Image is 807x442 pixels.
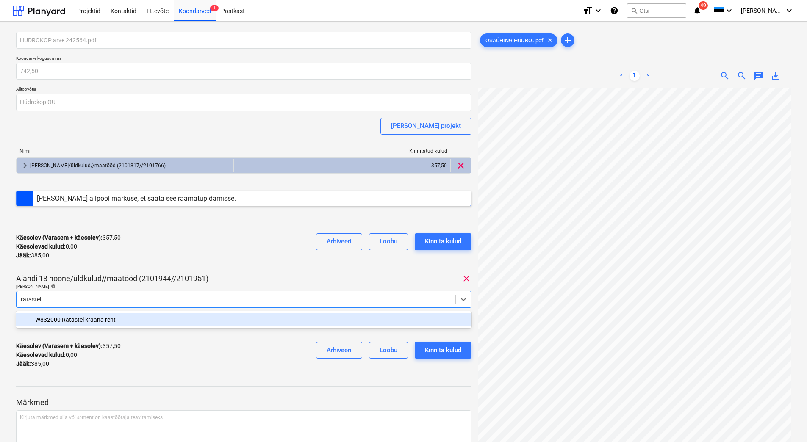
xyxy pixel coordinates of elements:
[37,194,236,202] div: [PERSON_NAME] allpool märkuse, et saata see raamatupidamisse.
[754,71,764,81] span: chat
[316,233,362,250] button: Arhiveeri
[16,273,208,284] p: Aiandi 18 hoone/üldkulud//maatööd (2101944//2101951)
[369,342,408,359] button: Loobu
[16,398,471,408] p: Märkmed
[316,342,362,359] button: Arhiveeri
[49,284,56,289] span: help
[16,359,49,368] p: 385,00
[380,236,397,247] div: Loobu
[391,120,461,131] div: [PERSON_NAME] projekt
[545,35,555,45] span: clear
[380,345,397,356] div: Loobu
[16,63,471,80] input: Koondarve kogusumma
[16,32,471,49] input: Koondarve nimi
[16,343,103,349] strong: Käesolev (Varasem + käesolev) :
[237,159,447,172] div: 357,50
[30,159,230,172] div: [PERSON_NAME]/üldkulud//maatööd (2101817//2101766)
[16,55,471,63] p: Koondarve kogusumma
[771,71,781,81] span: save_alt
[425,236,461,247] div: Kinnita kulud
[16,360,31,367] strong: Jääk :
[210,5,219,11] span: 1
[16,234,103,241] strong: Käesolev (Varasem + käesolev) :
[16,86,471,94] p: Alltöövõtja
[380,118,471,135] button: [PERSON_NAME] projekt
[16,94,471,111] input: Alltöövõtja
[480,37,549,44] span: OSAÜHING HÜDRO...pdf
[737,71,747,81] span: zoom_out
[630,71,640,81] a: Page 1 is your current page
[563,35,573,45] span: add
[425,345,461,356] div: Kinnita kulud
[234,148,452,154] div: Kinnitatud kulud
[720,71,730,81] span: zoom_in
[461,273,471,284] span: clear
[415,342,471,359] button: Kinnita kulud
[480,33,557,47] div: OSAÜHING HÜDRO...pdf
[16,233,121,242] p: 357,50
[16,351,66,358] strong: Käesolevad kulud :
[327,236,352,247] div: Arhiveeri
[16,313,471,326] div: -- -- -- W832000 Ratastel kraana rent
[415,233,471,250] button: Kinnita kulud
[643,71,653,81] a: Next page
[16,342,121,351] p: 357,50
[16,351,77,359] p: 0,00
[16,148,234,154] div: Nimi
[16,243,66,250] strong: Käesolevad kulud :
[16,251,49,260] p: 385,00
[327,345,352,356] div: Arhiveeri
[765,401,807,442] iframe: Chat Widget
[16,242,77,251] p: 0,00
[20,160,30,171] span: keyboard_arrow_right
[616,71,626,81] a: Previous page
[456,160,466,171] span: clear
[16,252,31,259] strong: Jääk :
[369,233,408,250] button: Loobu
[16,284,471,289] div: [PERSON_NAME]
